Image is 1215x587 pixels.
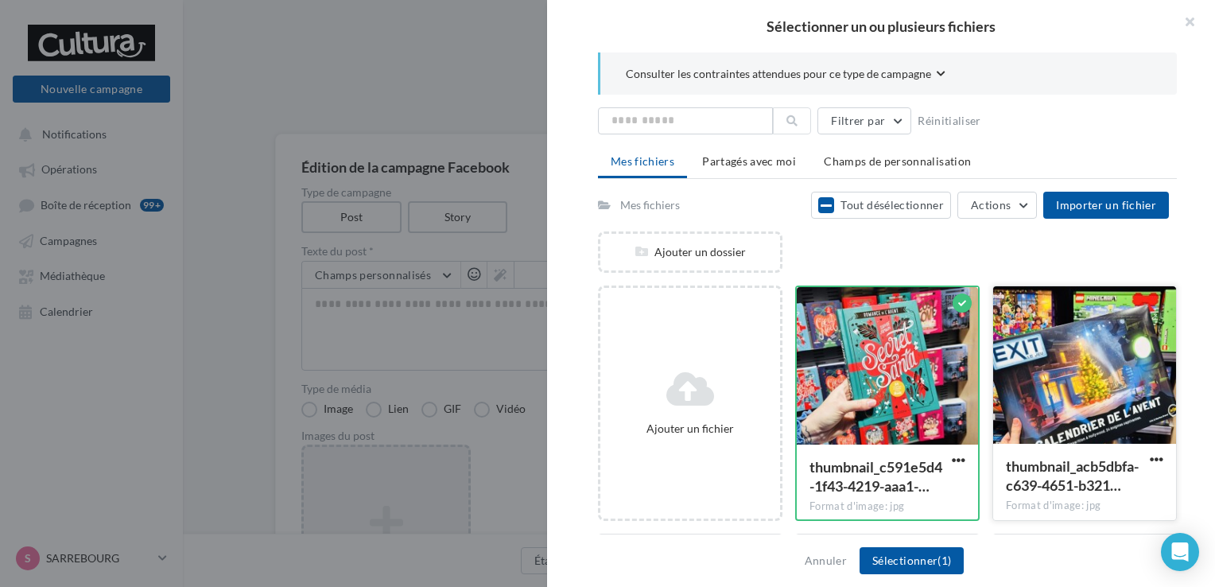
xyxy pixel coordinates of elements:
button: Sélectionner(1) [860,547,964,574]
span: Consulter les contraintes attendues pour ce type de campagne [626,66,931,82]
button: Actions [957,192,1037,219]
span: Mes fichiers [611,154,674,168]
div: Mes fichiers [620,197,680,213]
span: Champs de personnalisation [824,154,971,168]
div: Format d'image: jpg [809,500,965,514]
span: Actions [971,198,1011,212]
div: Open Intercom Messenger [1161,533,1199,571]
button: Filtrer par [817,107,911,134]
button: Consulter les contraintes attendues pour ce type de campagne [626,65,945,85]
span: Importer un fichier [1056,198,1156,212]
div: Ajouter un fichier [607,421,774,437]
button: Annuler [798,551,853,570]
span: thumbnail_c591e5d4-1f43-4219-aaa1-c08888e671f9 [809,458,942,495]
button: Réinitialiser [911,111,988,130]
h2: Sélectionner un ou plusieurs fichiers [573,19,1190,33]
button: Importer un fichier [1043,192,1169,219]
span: Partagés avec moi [702,154,796,168]
span: (1) [937,554,951,567]
div: Ajouter un dossier [600,244,780,260]
span: thumbnail_acb5dbfa-c639-4651-b321-6c2bff7f3ad3 [1006,457,1139,494]
button: Tout désélectionner [811,192,951,219]
div: Format d'image: jpg [1006,499,1163,513]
